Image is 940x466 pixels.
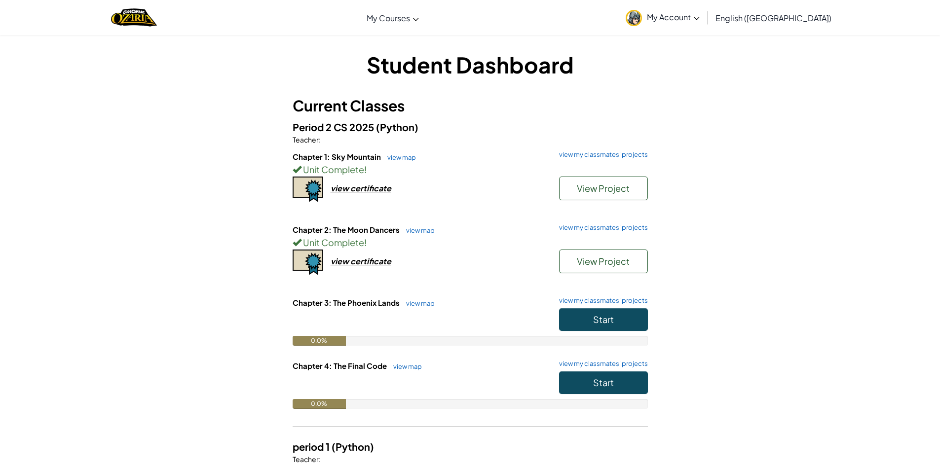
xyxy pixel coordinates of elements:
span: Chapter 4: The Final Code [293,361,388,370]
div: view certificate [331,256,391,266]
a: view certificate [293,183,391,193]
a: view map [382,153,416,161]
a: view my classmates' projects [554,297,648,304]
span: period 1 [293,440,332,453]
span: Teacher [293,135,319,144]
div: 0.0% [293,399,346,409]
a: view my classmates' projects [554,360,648,367]
span: (Python) [376,121,418,133]
span: Start [593,314,614,325]
button: Start [559,371,648,394]
img: Home [111,7,157,28]
a: Ozaria by CodeCombat logo [111,7,157,28]
span: Chapter 2: The Moon Dancers [293,225,401,234]
a: view map [401,299,435,307]
img: avatar [626,10,642,26]
button: View Project [559,250,648,273]
span: ! [364,237,367,248]
img: certificate-icon.png [293,177,323,202]
span: Unit Complete [301,164,364,175]
span: : [319,455,321,464]
a: My Courses [362,4,424,31]
a: view my classmates' projects [554,151,648,158]
span: My Courses [367,13,410,23]
a: English ([GEOGRAPHIC_DATA]) [711,4,836,31]
div: 0.0% [293,336,346,346]
span: Chapter 1: Sky Mountain [293,152,382,161]
span: View Project [577,255,630,267]
div: view certificate [331,183,391,193]
span: View Project [577,182,630,194]
a: My Account [621,2,705,33]
span: Unit Complete [301,237,364,248]
span: Start [593,377,614,388]
span: (Python) [332,440,374,453]
span: Chapter 3: The Phoenix Lands [293,298,401,307]
h3: Current Classes [293,95,648,117]
span: Period 2 CS 2025 [293,121,376,133]
span: : [319,135,321,144]
button: Start [559,308,648,331]
span: Teacher [293,455,319,464]
img: certificate-icon.png [293,250,323,275]
h1: Student Dashboard [293,49,648,80]
a: view map [401,226,435,234]
a: view certificate [293,256,391,266]
a: view map [388,362,422,370]
span: My Account [647,12,700,22]
span: ! [364,164,367,175]
button: View Project [559,177,648,200]
a: view my classmates' projects [554,224,648,231]
span: English ([GEOGRAPHIC_DATA]) [715,13,831,23]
